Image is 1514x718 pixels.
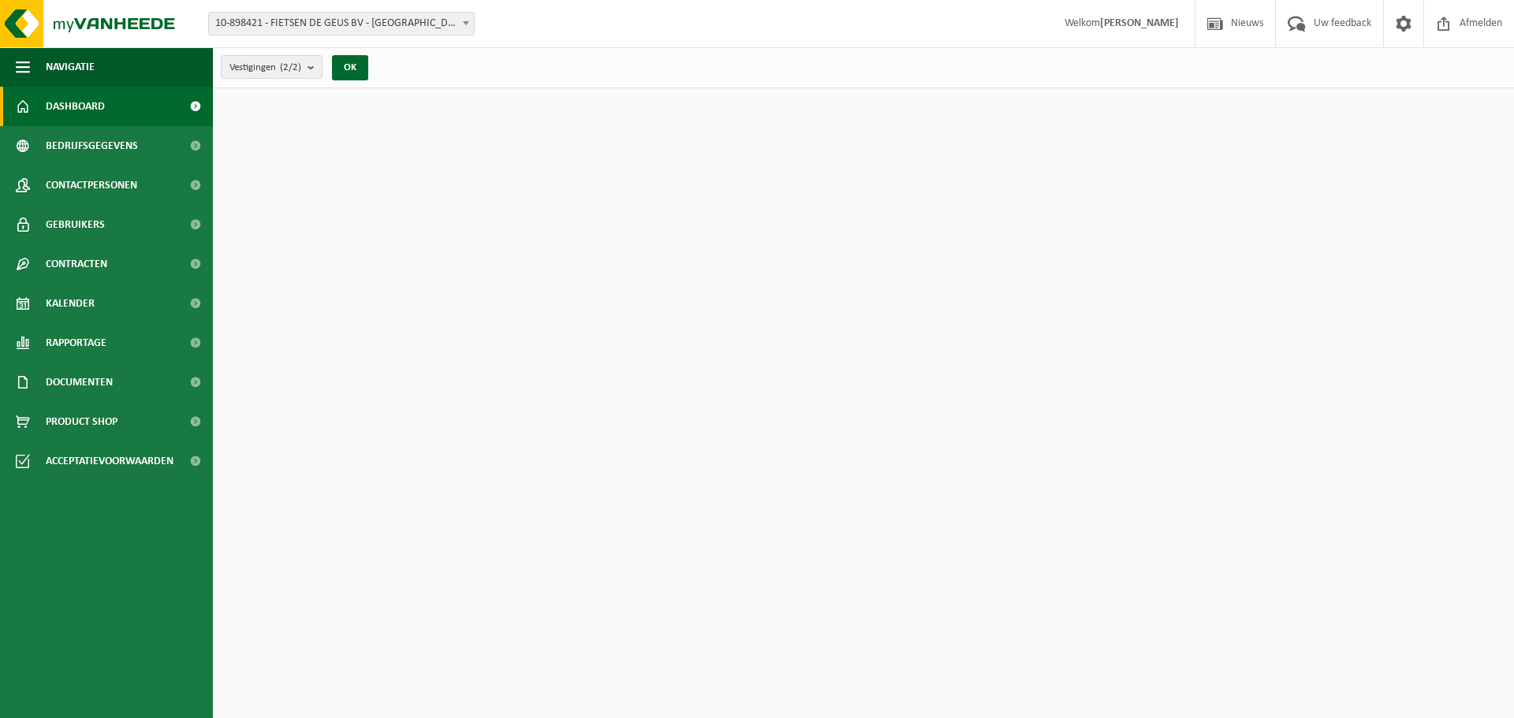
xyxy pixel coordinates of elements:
span: Acceptatievoorwaarden [46,441,173,481]
count: (2/2) [280,62,301,73]
span: Vestigingen [229,56,301,80]
span: Gebruikers [46,205,105,244]
span: Contactpersonen [46,166,137,205]
button: OK [332,55,368,80]
span: Navigatie [46,47,95,87]
span: Product Shop [46,402,117,441]
span: Bedrijfsgegevens [46,126,138,166]
span: Kalender [46,284,95,323]
span: 10-898421 - FIETSEN DE GEUS BV - ANTWERPEN [208,12,475,35]
strong: [PERSON_NAME] [1100,17,1179,29]
button: Vestigingen(2/2) [221,55,323,79]
span: Contracten [46,244,107,284]
span: Dashboard [46,87,105,126]
span: Rapportage [46,323,106,363]
span: 10-898421 - FIETSEN DE GEUS BV - ANTWERPEN [209,13,474,35]
span: Documenten [46,363,113,402]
